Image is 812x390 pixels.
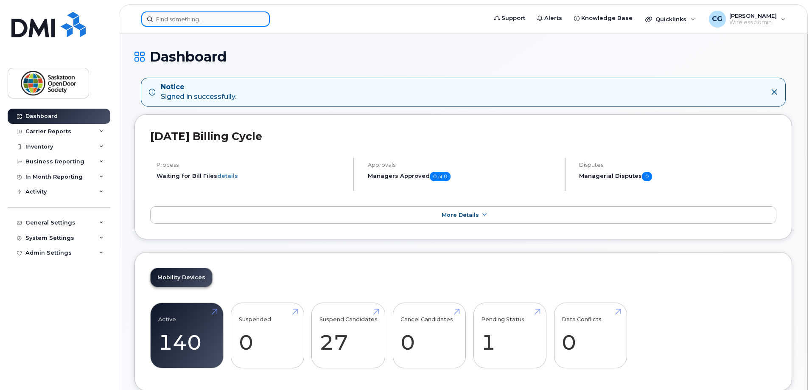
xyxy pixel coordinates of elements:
a: details [217,172,238,179]
span: 0 [642,172,652,181]
h1: Dashboard [134,49,792,64]
h4: Process [157,162,346,168]
a: Data Conflicts 0 [562,308,619,364]
a: Active 140 [158,308,216,364]
li: Waiting for Bill Files [157,172,346,180]
a: Suspend Candidates 27 [319,308,378,364]
a: Mobility Devices [151,268,212,287]
a: Suspended 0 [239,308,296,364]
h2: [DATE] Billing Cycle [150,130,776,143]
h5: Managerial Disputes [579,172,776,181]
h5: Managers Approved [368,172,557,181]
a: Cancel Candidates 0 [400,308,458,364]
a: Pending Status 1 [481,308,538,364]
strong: Notice [161,82,236,92]
span: 0 of 0 [430,172,451,181]
div: Signed in successfully. [161,82,236,102]
h4: Disputes [579,162,776,168]
h4: Approvals [368,162,557,168]
span: More Details [442,212,479,218]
